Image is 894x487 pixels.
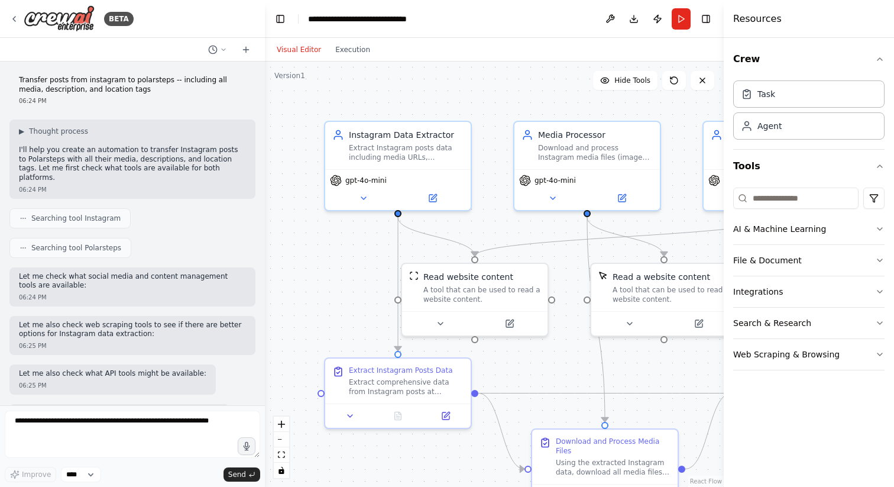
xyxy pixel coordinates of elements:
button: File & Document [733,245,885,276]
button: Open in side panel [665,317,732,331]
g: Edge from 6dbac894-4ccc-432f-bcc4-36b0eb43e735 to 85b3169e-05e9-4fa9-a482-fb6a1dd984e5 [478,388,524,475]
nav: breadcrumb [308,13,407,25]
div: Tools [733,183,885,380]
p: I'll help you create an automation to transfer Instagram posts to Polarsteps with all their media... [19,146,246,182]
div: A tool that can be used to read a website content. [613,285,730,304]
span: Thought process [29,127,88,136]
p: Let me check what social media and content management tools are available: [19,272,246,291]
div: A tool that can be used to read a website content. [423,285,540,304]
button: Hide right sidebar [698,11,714,27]
span: gpt-4o-mini [345,176,387,185]
g: Edge from 85b3169e-05e9-4fa9-a482-fb6a1dd984e5 to 19be48a4-fc62-4d02-af30-3677af4715d0 [685,388,731,475]
div: Extract Instagram Posts Data [349,366,452,375]
div: 06:25 PM [19,341,246,350]
button: toggle interactivity [274,463,289,478]
div: Media Processor [538,129,653,141]
div: BETA [104,12,134,26]
button: fit view [274,447,289,463]
span: Searching tool Polarsteps [31,243,121,253]
div: Extract Instagram Posts DataExtract comprehensive data from Instagram posts at {instagram_profile... [324,357,472,429]
button: Integrations [733,276,885,307]
g: Edge from b176f946-4145-40a1-b5fc-a1dce75d27bf to 85b3169e-05e9-4fa9-a482-fb6a1dd984e5 [581,217,611,422]
div: Crew [733,76,885,149]
div: Download and process Instagram media files (images, videos) from extracted URLs, organize them pr... [538,143,653,162]
button: Hide Tools [593,71,657,90]
button: Improve [5,467,56,482]
span: ▶ [19,127,24,136]
div: 06:25 PM [19,381,206,390]
div: React Flow controls [274,417,289,478]
button: Send [223,467,260,482]
p: Transfer posts from instagram to polarsteps -- including all media, description, and location tags [19,76,246,94]
g: Edge from b176f946-4145-40a1-b5fc-a1dce75d27bf to 7ae030be-964d-4aa4-ab41-1e276c06d059 [581,217,670,256]
button: Execution [328,43,377,57]
button: Visual Editor [270,43,328,57]
button: Crew [733,43,885,76]
img: Logo [24,5,95,32]
div: 06:24 PM [19,96,246,105]
button: Open in side panel [588,191,655,205]
div: Task [757,88,775,100]
div: 06:24 PM [19,293,246,302]
span: Searching tool Instagram [31,214,121,223]
span: Send [228,470,246,479]
button: Start a new chat [237,43,255,57]
div: Download and Process Media Files [556,437,670,456]
button: Open in side panel [399,191,466,205]
img: ScrapeWebsiteTool [409,271,419,280]
img: ScrapeElementFromWebsiteTool [598,271,608,280]
div: Media ProcessorDownload and process Instagram media files (images, videos) from extracted URLs, o... [513,121,661,211]
button: Search & Research [733,308,885,338]
button: Open in side panel [476,317,543,331]
div: Using the extracted Instagram data, download all media files (images and videos) from the provide... [556,458,670,477]
span: Hide Tools [614,76,650,85]
div: Read a website content [613,271,710,283]
div: ScrapeWebsiteToolRead website contentA tool that can be used to read a website content. [401,263,549,337]
div: Extract Instagram posts data including media URLs, descriptions, and location tags from {instagra... [349,143,464,162]
div: Extract comprehensive data from Instagram posts at {instagram_profile_url}. For each post, gather... [349,378,464,396]
div: Instagram Data Extractor [349,129,464,141]
button: No output available [373,409,423,423]
p: Let me also check web scraping tools to see if there are better options for Instagram data extrac... [19,321,246,339]
button: ▶Thought process [19,127,88,136]
button: Open in side panel [425,409,466,423]
span: gpt-4o-mini [535,176,576,185]
div: Instagram Data ExtractorExtract Instagram posts data including media URLs, descriptions, and loca... [324,121,472,211]
button: AI & Machine Learning [733,214,885,244]
g: Edge from 6dbac894-4ccc-432f-bcc4-36b0eb43e735 to 19be48a4-fc62-4d02-af30-3677af4715d0 [478,388,731,399]
g: Edge from c2371198-5b79-426f-8834-fdea30f65a1a to 97272bdc-e717-4017-a643-69e92a80c300 [392,217,481,256]
button: Web Scraping & Browsing [733,339,885,370]
span: Improve [22,470,51,479]
button: Hide left sidebar [272,11,289,27]
div: 06:24 PM [19,185,246,194]
h4: Resources [733,12,782,26]
g: Edge from a0fa01d8-7ffa-45bb-b40d-5496cf1542fe to 97272bdc-e717-4017-a643-69e92a80c300 [469,217,782,256]
div: Version 1 [274,71,305,80]
button: Tools [733,150,885,183]
button: Switch to previous chat [203,43,232,57]
button: Click to speak your automation idea [238,437,255,455]
a: React Flow attribution [690,478,722,485]
div: Agent [757,120,782,132]
p: Let me also check what API tools might be available: [19,369,206,379]
div: Read website content [423,271,513,283]
button: zoom in [274,417,289,432]
div: ScrapeElementFromWebsiteToolRead a website contentA tool that can be used to read a website content. [590,263,738,337]
button: zoom out [274,432,289,447]
g: Edge from c2371198-5b79-426f-8834-fdea30f65a1a to 6dbac894-4ccc-432f-bcc4-36b0eb43e735 [392,217,404,351]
